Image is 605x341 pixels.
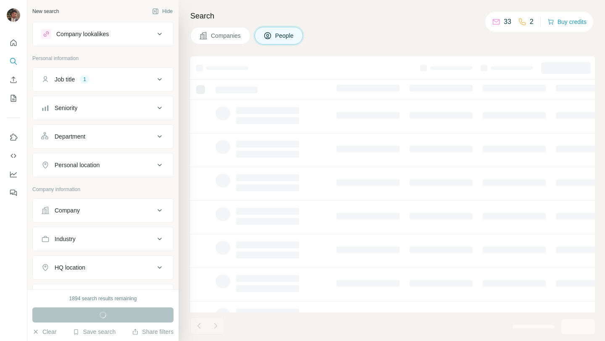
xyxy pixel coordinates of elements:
[7,54,20,69] button: Search
[33,257,173,278] button: HQ location
[7,91,20,106] button: My lists
[32,328,56,336] button: Clear
[55,104,77,112] div: Seniority
[33,286,173,306] button: Annual revenue ($)
[190,10,595,22] h4: Search
[132,328,174,336] button: Share filters
[55,132,85,141] div: Department
[146,5,179,18] button: Hide
[211,31,242,40] span: Companies
[7,185,20,200] button: Feedback
[33,155,173,175] button: Personal location
[530,17,534,27] p: 2
[55,161,100,169] div: Personal location
[55,206,80,215] div: Company
[547,16,587,28] button: Buy credits
[55,75,75,84] div: Job title
[7,167,20,182] button: Dashboard
[33,126,173,147] button: Department
[32,55,174,62] p: Personal information
[80,76,89,83] div: 1
[32,8,59,15] div: New search
[504,17,511,27] p: 33
[7,72,20,87] button: Enrich CSV
[73,328,116,336] button: Save search
[33,69,173,89] button: Job title1
[32,186,174,193] p: Company information
[55,235,76,243] div: Industry
[69,295,137,302] div: 1894 search results remaining
[56,30,109,38] div: Company lookalikes
[55,263,85,272] div: HQ location
[33,98,173,118] button: Seniority
[7,35,20,50] button: Quick start
[7,148,20,163] button: Use Surfe API
[275,31,295,40] span: People
[33,200,173,220] button: Company
[7,8,20,22] img: Avatar
[33,229,173,249] button: Industry
[7,130,20,145] button: Use Surfe on LinkedIn
[33,24,173,44] button: Company lookalikes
